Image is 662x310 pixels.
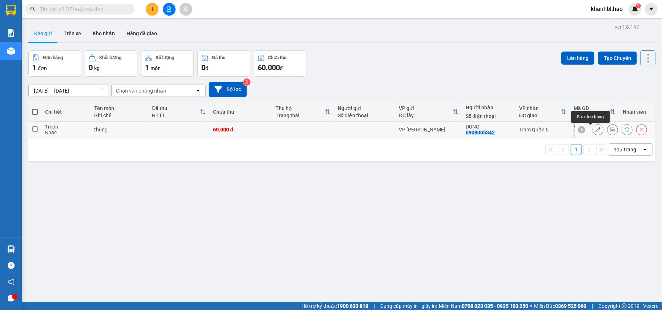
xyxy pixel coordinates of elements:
svg: open [642,147,648,152]
span: 0 [201,63,205,72]
span: 0 [89,63,93,72]
img: logo-vxr [6,5,16,16]
div: Tên món [94,105,145,111]
button: Tạo Chuyến [598,52,637,65]
div: 10 / trang [614,146,636,153]
strong: 0369 525 060 [555,303,586,309]
button: Trên xe [58,25,87,42]
span: search [30,7,35,12]
div: Số lượng [156,55,174,60]
th: Toggle SortBy [272,102,334,122]
button: Kho nhận [87,25,121,42]
span: plus [150,7,155,12]
button: Lên hàng [561,52,594,65]
button: Đơn hàng1đơn [28,50,81,77]
button: file-add [163,3,176,16]
div: Đơn hàng [43,55,63,60]
div: Số điện thoại [466,113,512,119]
div: VP gửi [399,105,453,111]
button: Đã thu0đ [197,50,250,77]
span: file-add [166,7,172,12]
div: Nhân viên [623,109,651,115]
div: Trạm Quận 5 [519,127,566,132]
span: kg [94,65,100,71]
div: VP nhận [519,105,561,111]
div: Trạng thái [276,113,325,118]
div: Đã thu [152,105,200,111]
button: plus [146,3,159,16]
span: đ [205,65,208,71]
div: 15:07 [DATE] [574,130,615,135]
div: Người gửi [338,105,392,111]
span: message [8,295,15,302]
button: Chưa thu60.000đ [254,50,306,77]
th: Toggle SortBy [395,102,462,122]
div: 60.000 đ [213,127,268,132]
span: ⚪️ [530,305,532,307]
div: Người nhận [466,105,512,110]
button: caret-down [645,3,658,16]
div: DŨNG [466,124,512,130]
span: 60.000 [258,63,280,72]
div: VPBL2510150013 [574,124,615,130]
div: ĐC giao [519,113,561,118]
th: Toggle SortBy [515,102,570,122]
div: Số điện thoại [338,113,392,118]
input: Tìm tên, số ĐT hoặc mã đơn [40,5,126,13]
div: ver 1.8.147 [615,23,639,31]
span: 1 [637,3,639,8]
button: aim [180,3,192,16]
div: Khối lượng [99,55,121,60]
button: Bộ lọc [209,82,247,97]
div: Chưa thu [213,109,268,115]
input: Select a date range. [29,85,108,97]
img: icon-new-feature [632,6,638,12]
span: notification [8,278,15,285]
span: | [374,302,375,310]
div: 0908005342 [466,130,495,135]
div: Sửa đơn hàng [571,111,610,123]
sup: 2 [243,78,250,86]
span: đ [280,65,283,71]
button: Số lượng1món [141,50,194,77]
img: warehouse-icon [7,47,15,55]
button: 1 [571,144,582,155]
th: Toggle SortBy [570,102,619,122]
span: 1 [145,63,149,72]
svg: open [195,88,201,94]
button: Khối lượng0kg [85,50,137,77]
strong: 0708 023 035 - 0935 103 250 [462,303,528,309]
div: HTTT [152,113,200,118]
span: Cung cấp máy in - giấy in: [380,302,437,310]
span: đơn [38,65,47,71]
img: solution-icon [7,29,15,37]
span: Miền Bắc [534,302,586,310]
button: Kho gửi [28,25,58,42]
span: khanhbl.hao [585,4,629,13]
div: Chưa thu [268,55,287,60]
div: Mã GD [574,105,610,111]
div: Đã thu [212,55,225,60]
div: Khác [45,130,87,135]
div: Chi tiết [45,109,87,115]
img: warehouse-icon [7,245,15,253]
div: 1 món [45,124,87,130]
span: món [151,65,161,71]
div: VP [PERSON_NAME] [399,127,458,132]
span: | [592,302,593,310]
div: ĐC lấy [399,113,453,118]
div: Thu hộ [276,105,325,111]
span: caret-down [648,6,655,12]
span: 1 [32,63,36,72]
span: question-circle [8,262,15,269]
button: Hàng đã giao [121,25,163,42]
strong: 1900 633 818 [337,303,368,309]
div: thùng [94,127,145,132]
div: Sửa đơn hàng [593,124,603,135]
div: Chọn văn phòng nhận [116,87,166,94]
span: copyright [622,303,627,309]
span: Hỗ trợ kỹ thuật: [301,302,368,310]
span: aim [183,7,188,12]
th: Toggle SortBy [148,102,209,122]
sup: 1 [636,3,641,8]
